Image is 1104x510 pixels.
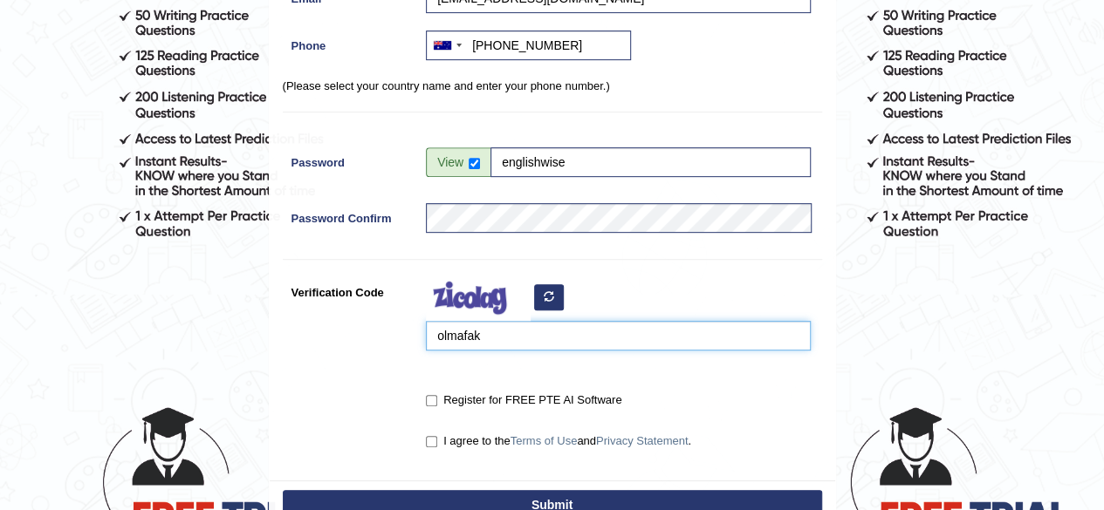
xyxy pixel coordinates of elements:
[426,436,437,447] input: I agree to theTerms of UseandPrivacy Statement.
[283,147,418,171] label: Password
[511,434,578,447] a: Terms of Use
[283,31,418,54] label: Phone
[283,203,418,227] label: Password Confirm
[427,31,467,59] div: Australia: +61
[283,277,418,301] label: Verification Code
[426,432,691,450] label: I agree to the and .
[469,158,480,169] input: Show/Hide Password
[426,395,437,406] input: Register for FREE PTE AI Software
[426,391,621,409] label: Register for FREE PTE AI Software
[426,31,631,60] input: +61 412 345 678
[283,78,822,94] p: (Please select your country name and enter your phone number.)
[596,434,689,447] a: Privacy Statement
